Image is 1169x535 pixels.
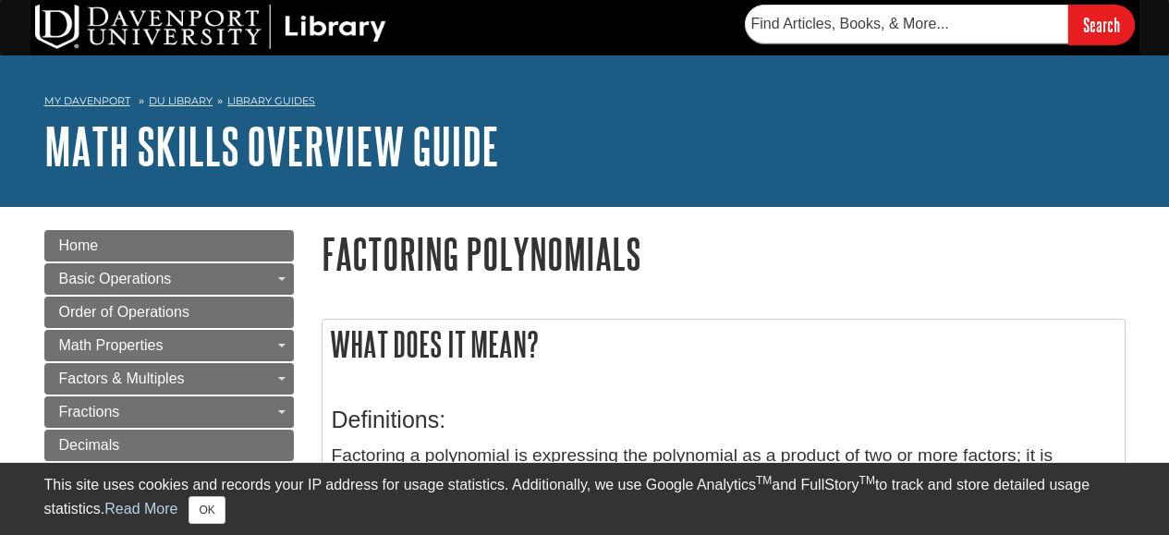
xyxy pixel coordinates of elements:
span: Math Properties [59,337,164,353]
a: Order of Operations [44,297,294,328]
div: This site uses cookies and records your IP address for usage statistics. Additionally, we use Goo... [44,474,1126,524]
a: My Davenport [44,93,130,109]
h2: What does it mean? [323,320,1125,369]
a: Factors & Multiples [44,363,294,395]
nav: breadcrumb [44,89,1126,118]
span: Decimals [59,437,120,453]
h1: Factoring Polynomials [322,230,1126,277]
sup: TM [756,474,772,487]
a: DU Library [149,94,213,107]
a: Fractions [44,396,294,428]
span: Factors & Multiples [59,371,185,386]
input: Find Articles, Books, & More... [745,5,1068,43]
sup: TM [859,474,875,487]
a: Math Properties [44,330,294,361]
input: Search [1068,5,1135,44]
span: Basic Operations [59,271,172,286]
button: Close [189,496,225,524]
a: Read More [104,501,177,517]
span: Order of Operations [59,304,189,320]
img: DU Library [35,5,386,49]
p: Factoring a polynomial is expressing the polynomial as a product of two or more factors; it is so... [332,443,1115,496]
a: Math Skills Overview Guide [44,117,499,175]
span: Home [59,237,99,253]
a: Library Guides [227,94,315,107]
span: Fractions [59,404,120,419]
a: Decimals [44,430,294,461]
a: Home [44,230,294,261]
a: Basic Operations [44,263,294,295]
form: Searches DU Library's articles, books, and more [745,5,1135,44]
h3: Definitions: [332,407,1115,433]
